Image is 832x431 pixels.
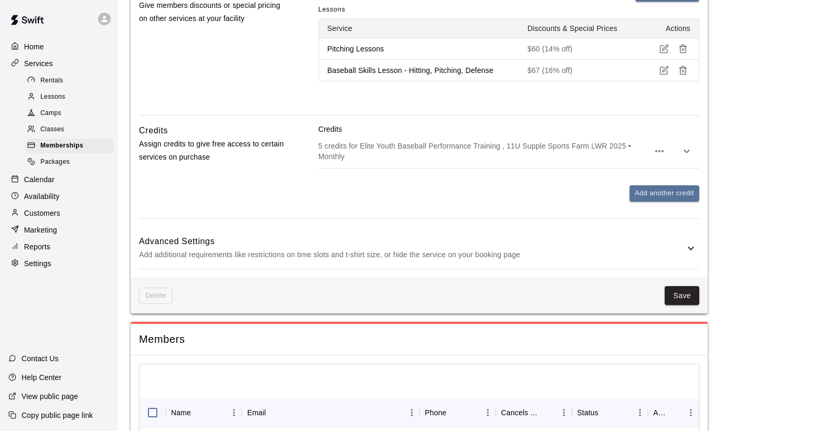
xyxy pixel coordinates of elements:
a: Camps [25,106,118,122]
a: Services [8,56,110,71]
p: $67 (16% off) [527,65,627,76]
p: Settings [24,258,51,269]
a: Classes [25,122,118,138]
div: 5 credits for Elite Youth Baseball Performance Training , 11U Supple Sports Farm LWR 2025 • Monthly [318,134,699,168]
button: Sort [599,405,613,420]
button: Menu [404,405,420,421]
div: Rentals [25,73,114,88]
div: Status [577,398,599,427]
p: Home [24,41,44,52]
div: Email [247,398,266,427]
div: Cancels Date [496,398,572,427]
span: Lessons [318,2,346,18]
div: Packages [25,155,114,170]
div: Phone [425,398,446,427]
p: Customers [24,208,60,218]
a: Home [8,39,110,55]
span: Rentals [40,76,63,86]
a: Availability [8,188,110,204]
th: Service [319,19,519,38]
button: Save [665,286,699,306]
a: Packages [25,154,118,171]
div: Status [572,398,648,427]
span: Classes [40,124,64,135]
p: View public page [22,391,78,402]
div: Email [242,398,420,427]
p: Help Center [22,372,61,383]
h6: Credits [139,124,168,138]
button: Sort [668,405,683,420]
div: Name [166,398,242,427]
div: Classes [25,122,114,137]
button: Sort [266,405,281,420]
button: Menu [632,405,648,421]
button: Menu [226,405,242,421]
button: Sort [446,405,461,420]
p: Contact Us [22,353,59,364]
button: Sort [541,405,556,420]
button: Add another credit [630,185,699,202]
button: Sort [191,405,206,420]
div: Lessons [25,90,114,104]
div: Cancels Date [501,398,541,427]
th: Discounts & Special Prices [519,19,636,38]
th: Actions [636,19,699,38]
p: Add additional requirements like restrictions on time slots and t-shirt size, or hide the service... [139,248,685,261]
p: $60 (14% off) [527,44,627,54]
a: Memberships [25,138,118,154]
button: Menu [480,405,496,421]
p: Marketing [24,225,57,235]
div: Actions [648,398,699,427]
button: Menu [683,405,699,421]
p: Baseball Skills Lesson - Hitting, Pitching, Defense [327,65,511,76]
a: Calendar [8,172,110,187]
span: Members [139,332,699,346]
p: Availability [24,191,60,202]
a: Rentals [25,72,118,89]
span: This membership cannot be deleted since it still has members [139,288,173,304]
a: Settings [8,256,110,271]
span: Packages [40,157,70,167]
p: Services [24,58,53,69]
div: Actions [653,398,668,427]
span: Memberships [40,141,83,151]
p: 5 credits for Elite Youth Baseball Performance Training , 11U Supple Sports Farm LWR 2025 • Monthly [318,141,649,162]
span: Camps [40,108,61,119]
div: Phone [420,398,496,427]
a: Customers [8,205,110,221]
a: Reports [8,239,110,255]
p: Copy public page link [22,410,93,421]
p: Assign credits to give free access to certain services on purchase [139,138,285,164]
div: Advanced SettingsAdd additional requirements like restrictions on time slots and t-shirt size, or... [139,227,699,269]
button: Menu [556,405,572,421]
div: Camps [25,106,114,121]
p: Calendar [24,174,55,185]
div: Name [171,398,191,427]
a: Marketing [8,222,110,238]
p: Credits [318,124,699,134]
h6: Advanced Settings [139,235,685,248]
span: Lessons [40,92,66,102]
p: Reports [24,241,50,252]
div: Memberships [25,139,114,153]
a: Lessons [25,89,118,105]
p: Pitching Lessons [327,44,511,54]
